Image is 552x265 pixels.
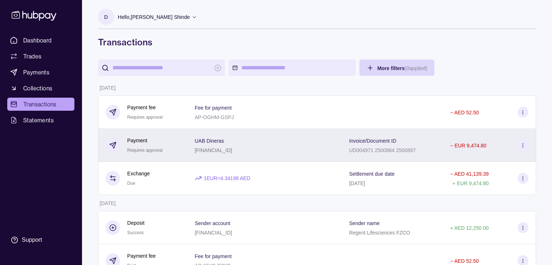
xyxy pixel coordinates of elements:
[7,82,74,95] a: Collections
[450,110,479,115] p: − AED 52.50
[127,230,144,235] span: Success
[118,13,190,21] p: Hello, [PERSON_NAME] Shinde
[359,60,435,76] button: More filters(0applied)
[23,36,52,45] span: Dashboard
[22,236,42,244] div: Support
[7,114,74,127] a: Statements
[7,50,74,63] a: Trades
[23,84,52,93] span: Collections
[195,230,232,236] p: [FINANCIAL_ID]
[127,219,144,227] p: Deposit
[100,200,116,206] p: [DATE]
[349,171,394,177] p: Settlement due date
[127,252,156,260] p: Payment fee
[450,225,488,231] p: + AED 12,250.00
[195,105,232,111] p: Fee for payment
[349,138,396,144] p: Invoice/Document ID
[23,68,49,77] span: Payments
[7,66,74,79] a: Payments
[195,253,232,259] p: Fee for payment
[127,136,163,144] p: Payment
[450,171,488,177] p: − AED 41,139.39
[349,147,416,153] p: UD004971 2500864 2500897
[113,60,210,76] input: search
[377,65,428,71] span: More filters
[23,116,54,125] span: Statements
[195,114,234,120] p: AP-OGHM-GSPJ
[7,232,74,248] a: Support
[450,258,479,264] p: − AED 52.50
[23,52,41,61] span: Trades
[195,147,232,153] p: [FINANCIAL_ID]
[127,148,163,153] span: Requires approval
[452,180,488,186] p: + EUR 9,474.80
[23,100,57,109] span: Transactions
[127,103,163,111] p: Payment fee
[204,174,250,182] p: 1 EUR = 4.34198 AED
[104,13,108,21] p: D
[195,220,230,226] p: Sender account
[349,180,365,186] p: [DATE]
[349,230,410,236] p: Regent Lifesciences FZCO
[127,170,150,178] p: Exchange
[195,138,224,144] p: UAB Dineras
[405,65,427,71] p: ( 0 applied)
[7,34,74,47] a: Dashboard
[7,98,74,111] a: Transactions
[98,36,536,48] h1: Transactions
[127,115,163,120] span: Requires approval
[349,220,380,226] p: Sender name
[100,85,116,91] p: [DATE]
[450,143,486,148] p: − EUR 9,474.80
[127,181,135,186] span: Due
